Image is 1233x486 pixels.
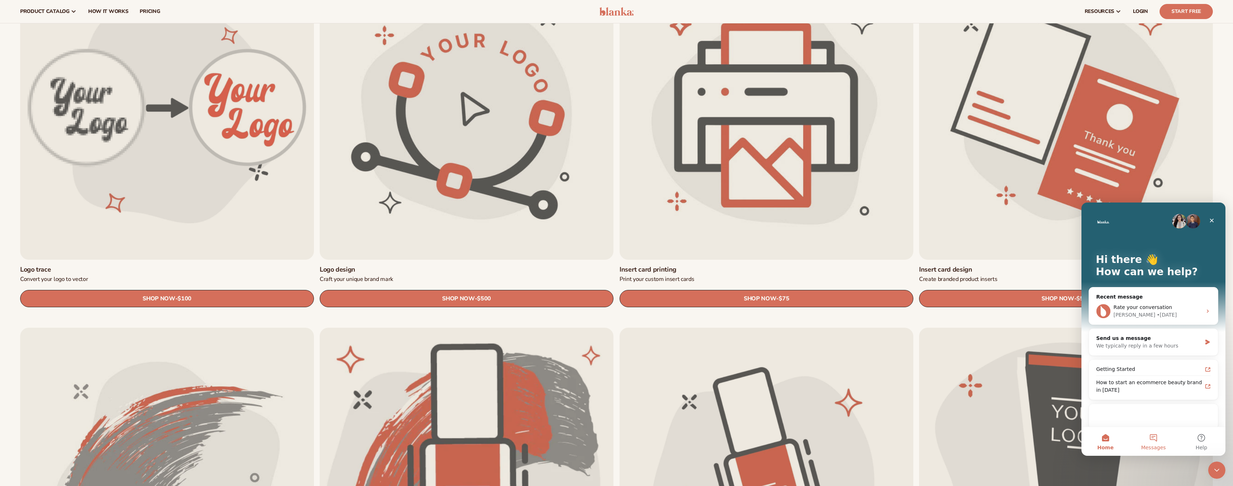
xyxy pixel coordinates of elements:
span: pricing [140,9,160,14]
span: $500 [1076,296,1090,303]
a: Insert card design [919,265,1213,274]
a: SHOP NOW- $500 [320,290,613,308]
span: SHOP NOW [1041,295,1074,302]
a: SHOP NOW- $500 [919,290,1213,308]
span: product catalog [20,9,69,14]
span: SHOP NOW [143,295,175,302]
span: resources [1085,9,1114,14]
a: Logo design [320,265,613,274]
a: Start Free [1160,4,1213,19]
span: $75 [779,296,789,303]
span: LOGIN [1133,9,1148,14]
a: Insert card printing [620,265,913,274]
iframe: Intercom live chat [1208,462,1225,479]
a: SHOP NOW- $75 [620,290,913,308]
span: SHOP NOW [442,295,474,302]
a: SHOP NOW- $100 [20,290,314,308]
img: logo [599,7,634,16]
a: Logo trace [20,265,314,274]
span: $100 [177,296,192,303]
iframe: Intercom live chat [1081,203,1225,456]
span: $500 [477,296,491,303]
span: SHOP NOW [744,295,776,302]
span: How It Works [88,9,129,14]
